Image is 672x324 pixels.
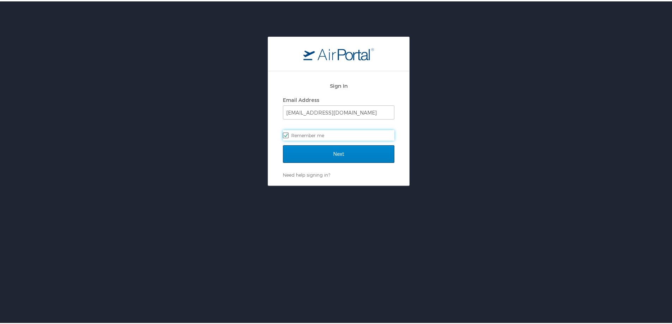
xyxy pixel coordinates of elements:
[283,80,394,88] h2: Sign In
[283,144,394,161] input: Next
[283,129,394,139] label: Remember me
[283,96,319,102] label: Email Address
[283,171,330,176] a: Need help signing in?
[303,46,374,59] img: logo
